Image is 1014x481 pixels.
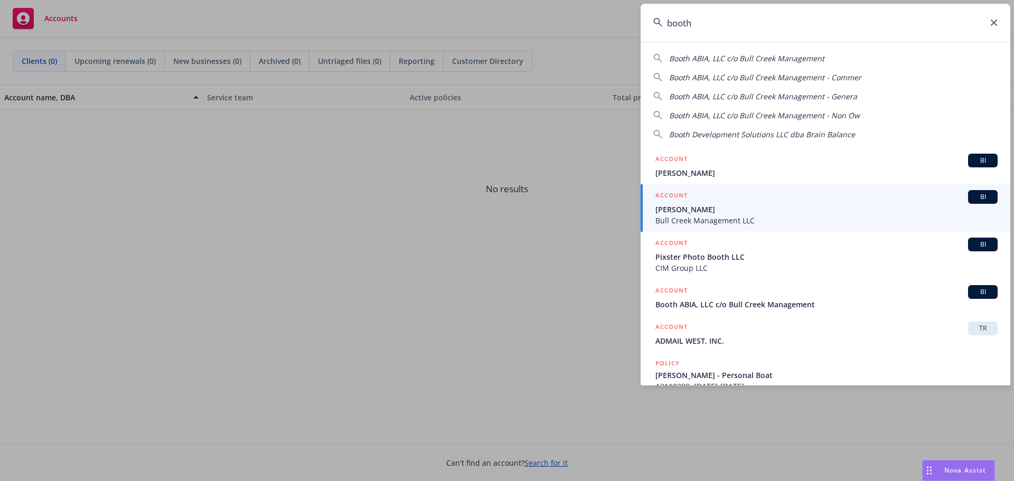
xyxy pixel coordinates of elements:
[669,53,824,63] span: Booth ABIA, LLC c/o Bull Creek Management
[655,251,998,262] span: Pixster Photo Booth LLC
[972,192,993,202] span: BI
[655,381,998,392] span: A3119388, [DATE]-[DATE]
[655,215,998,226] span: Bull Creek Management LLC
[655,190,688,203] h5: ACCOUNT
[923,460,936,480] div: Drag to move
[972,324,993,333] span: TR
[641,148,1010,184] a: ACCOUNTBI[PERSON_NAME]
[641,316,1010,352] a: ACCOUNTTRADMAIL WEST, INC.
[655,167,998,178] span: [PERSON_NAME]
[922,460,995,481] button: Nova Assist
[972,287,993,297] span: BI
[655,322,688,334] h5: ACCOUNT
[641,184,1010,232] a: ACCOUNTBI[PERSON_NAME]Bull Creek Management LLC
[655,262,998,273] span: CIM Group LLC
[641,279,1010,316] a: ACCOUNTBIBooth ABIA, LLC c/o Bull Creek Management
[655,285,688,298] h5: ACCOUNT
[641,4,1010,42] input: Search...
[944,466,986,475] span: Nova Assist
[972,240,993,249] span: BI
[655,358,680,369] h5: POLICY
[669,129,855,139] span: Booth Development Solutions LLC dba Brain Balance
[669,110,860,120] span: Booth ABIA, LLC c/o Bull Creek Management - Non Ow
[641,232,1010,279] a: ACCOUNTBIPixster Photo Booth LLCCIM Group LLC
[655,335,998,346] span: ADMAIL WEST, INC.
[655,238,688,250] h5: ACCOUNT
[655,370,998,381] span: [PERSON_NAME] - Personal Boat
[641,352,1010,398] a: POLICY[PERSON_NAME] - Personal BoatA3119388, [DATE]-[DATE]
[655,154,688,166] h5: ACCOUNT
[669,91,857,101] span: Booth ABIA, LLC c/o Bull Creek Management - Genera
[655,299,998,310] span: Booth ABIA, LLC c/o Bull Creek Management
[655,204,998,215] span: [PERSON_NAME]
[972,156,993,165] span: BI
[669,72,861,82] span: Booth ABIA, LLC c/o Bull Creek Management - Commer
